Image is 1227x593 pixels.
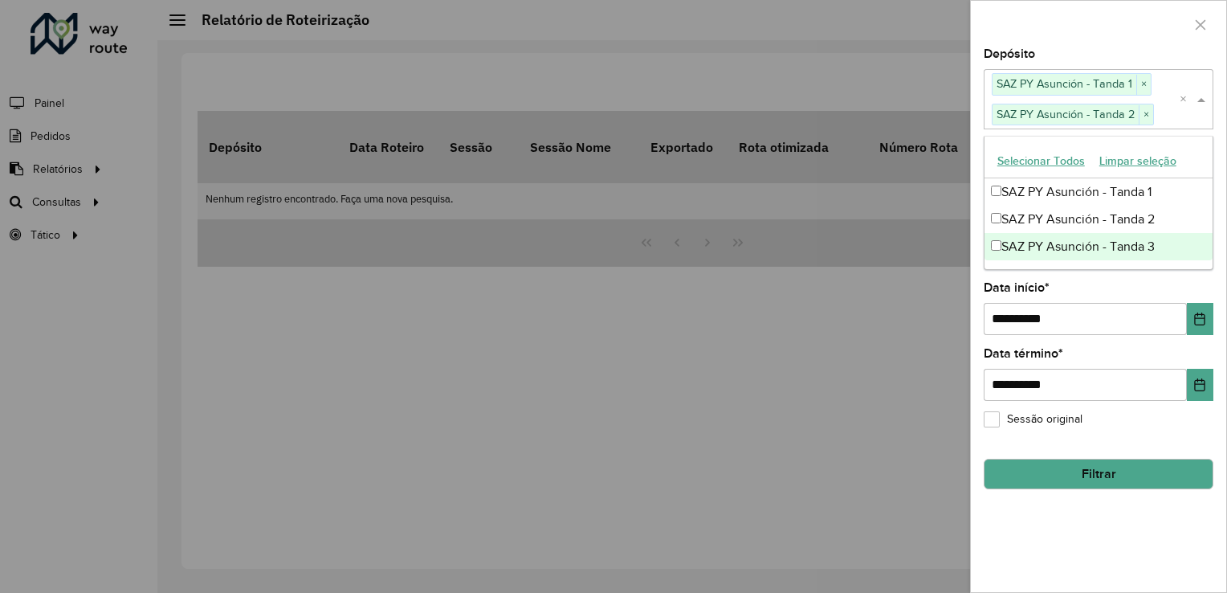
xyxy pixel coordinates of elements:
[1187,369,1213,401] button: Choose Date
[984,233,1213,260] div: SAZ PY Asunción - Tanda 3
[984,136,1213,270] ng-dropdown-panel: Options list
[984,278,1050,297] label: Data início
[993,104,1139,124] span: SAZ PY Asunción - Tanda 2
[1139,105,1153,125] span: ×
[984,459,1213,489] button: Filtrar
[984,178,1213,206] div: SAZ PY Asunción - Tanda 1
[993,74,1136,93] span: SAZ PY Asunción - Tanda 1
[984,206,1213,233] div: SAZ PY Asunción - Tanda 2
[1187,303,1213,335] button: Choose Date
[984,44,1035,63] label: Depósito
[984,411,1082,427] label: Sessão original
[1092,149,1184,174] button: Limpar seleção
[990,149,1092,174] button: Selecionar Todos
[984,344,1063,363] label: Data término
[1136,75,1151,94] span: ×
[1180,90,1193,109] span: Clear all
